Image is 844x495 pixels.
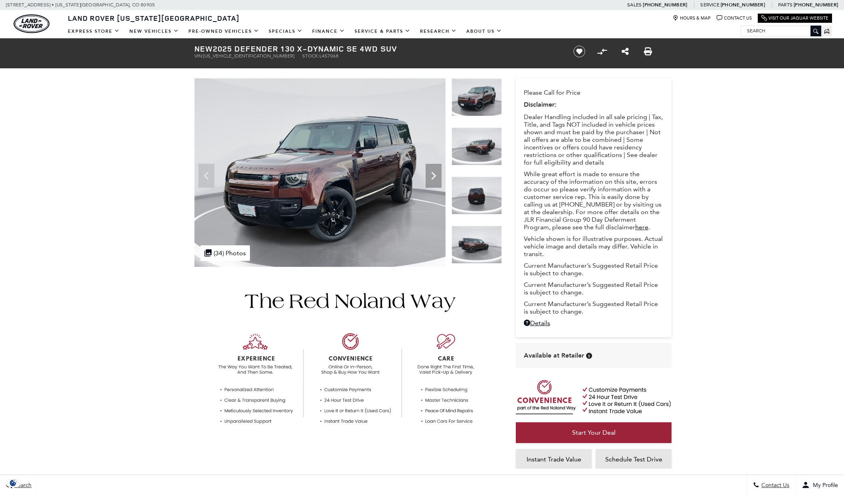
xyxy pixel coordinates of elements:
[524,113,664,166] p: Dealer Handling included in all sale pricing | Tax, Title, and Tags NOT included in vehicle price...
[759,482,789,489] span: Contact Us
[63,24,507,38] nav: Main Navigation
[4,479,22,487] section: Click to Open Cookie Consent Modal
[426,164,442,188] div: Next
[125,24,184,38] a: New Vehicles
[319,53,339,59] span: L457068
[524,281,664,296] p: Current Manufacturer’s Suggested Retail Price is subject to change.
[516,422,672,443] a: Start Your Deal
[194,43,213,54] strong: New
[63,24,125,38] a: EXPRESS STORE
[264,24,307,38] a: Specials
[527,455,581,463] span: Instant Trade Value
[452,78,502,116] img: New 2025 Sedona Red Land Rover X-Dynamic SE image 1
[524,235,664,258] p: Vehicle shown is for illustrative purposes. Actual vehicle image and details may differ. Vehicle ...
[605,455,662,463] span: Schedule Test Drive
[307,24,350,38] a: Finance
[721,2,765,8] a: [PHONE_NUMBER]
[68,13,240,23] span: Land Rover [US_STATE][GEOGRAPHIC_DATA]
[796,475,844,495] button: Open user profile menu
[673,15,711,21] a: Hours & Map
[350,24,415,38] a: Service & Parts
[415,24,462,38] a: Research
[4,479,22,487] img: Opt-Out Icon
[452,177,502,215] img: New 2025 Sedona Red Land Rover X-Dynamic SE image 3
[596,449,672,470] a: Schedule Test Drive
[622,47,629,56] a: Share this New 2025 Defender 130 X-Dynamic SE 4WD SUV
[761,15,828,21] a: Visit Our Jaguar Website
[452,226,502,264] img: New 2025 Sedona Red Land Rover X-Dynamic SE image 4
[452,127,502,165] img: New 2025 Sedona Red Land Rover X-Dynamic SE image 2
[524,89,664,96] p: Please Call for Price
[14,14,50,33] a: land-rover
[524,170,664,231] p: While great effort is made to ensure the accuracy of the information on this site, errors do occu...
[194,44,560,53] h1: 2025 Defender 130 X-Dynamic SE 4WD SUV
[462,24,507,38] a: About Us
[524,319,664,327] a: Details
[203,53,294,59] span: [US_VEHICLE_IDENTIFICATION_NUMBER]
[200,245,250,261] div: (34) Photos
[63,13,244,23] a: Land Rover [US_STATE][GEOGRAPHIC_DATA]
[524,100,557,109] strong: Disclaimer:
[571,45,588,58] button: Save vehicle
[810,482,838,489] span: My Profile
[14,14,50,33] img: Land Rover
[778,2,792,8] span: Parts
[524,300,664,315] p: Current Manufacturer’s Suggested Retail Price is subject to change.
[194,53,203,59] span: VIN:
[635,223,648,231] a: here
[572,429,616,436] span: Start Your Deal
[194,78,446,267] img: New 2025 Sedona Red Land Rover X-Dynamic SE image 1
[6,2,155,8] a: [STREET_ADDRESS] • [US_STATE][GEOGRAPHIC_DATA], CO 80905
[586,353,592,359] div: Vehicle is in stock and ready for immediate delivery. Due to demand, availability is subject to c...
[627,2,642,8] span: Sales
[524,262,664,277] p: Current Manufacturer’s Suggested Retail Price is subject to change.
[596,46,608,58] button: Compare Vehicle
[794,2,838,8] a: [PHONE_NUMBER]
[643,2,687,8] a: [PHONE_NUMBER]
[644,47,652,56] a: Print this New 2025 Defender 130 X-Dynamic SE 4WD SUV
[516,449,592,470] a: Instant Trade Value
[700,2,719,8] span: Service
[184,24,264,38] a: Pre-Owned Vehicles
[717,15,752,21] a: Contact Us
[302,53,319,59] span: Stock:
[741,26,821,36] input: Search
[524,351,584,360] span: Available at Retailer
